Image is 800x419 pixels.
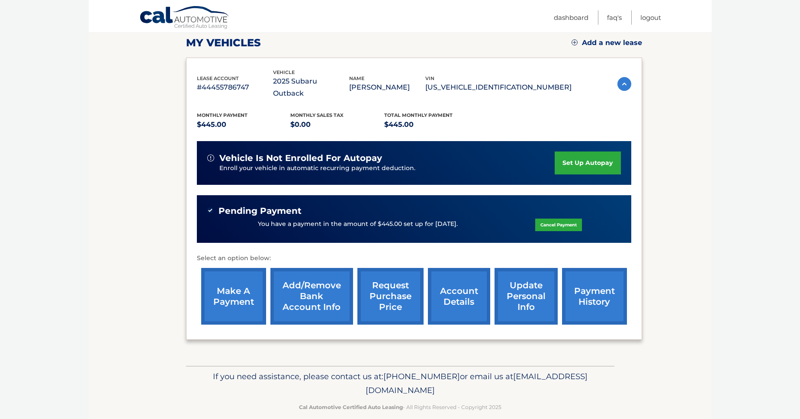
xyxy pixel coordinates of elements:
[535,219,582,231] a: Cancel Payment
[617,77,631,91] img: accordion-active.svg
[384,112,453,118] span: Total Monthly Payment
[384,119,478,131] p: $445.00
[197,112,247,118] span: Monthly Payment
[572,39,642,47] a: Add a new lease
[555,151,620,174] a: set up autopay
[207,207,213,213] img: check-green.svg
[425,75,434,81] span: vin
[357,268,424,325] a: request purchase price
[219,153,382,164] span: vehicle is not enrolled for autopay
[607,10,622,25] a: FAQ's
[201,268,266,325] a: make a payment
[218,206,302,216] span: Pending Payment
[572,39,578,45] img: add.svg
[349,75,364,81] span: name
[273,69,295,75] span: vehicle
[258,219,458,229] p: You have a payment in the amount of $445.00 set up for [DATE].
[273,75,349,100] p: 2025 Subaru Outback
[383,371,460,381] span: [PHONE_NUMBER]
[219,164,555,173] p: Enroll your vehicle in automatic recurring payment deduction.
[495,268,558,325] a: update personal info
[270,268,353,325] a: Add/Remove bank account info
[192,403,609,412] p: - All Rights Reserved - Copyright 2025
[197,81,273,93] p: #44455786747
[290,119,384,131] p: $0.00
[428,268,490,325] a: account details
[197,253,631,264] p: Select an option below:
[554,10,588,25] a: Dashboard
[207,155,214,161] img: alert-white.svg
[192,370,609,397] p: If you need assistance, please contact us at: or email us at
[562,268,627,325] a: payment history
[349,81,425,93] p: [PERSON_NAME]
[139,6,230,31] a: Cal Automotive
[299,404,403,410] strong: Cal Automotive Certified Auto Leasing
[366,371,588,395] span: [EMAIL_ADDRESS][DOMAIN_NAME]
[197,75,239,81] span: lease account
[197,119,291,131] p: $445.00
[290,112,344,118] span: Monthly sales Tax
[640,10,661,25] a: Logout
[186,36,261,49] h2: my vehicles
[425,81,572,93] p: [US_VEHICLE_IDENTIFICATION_NUMBER]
